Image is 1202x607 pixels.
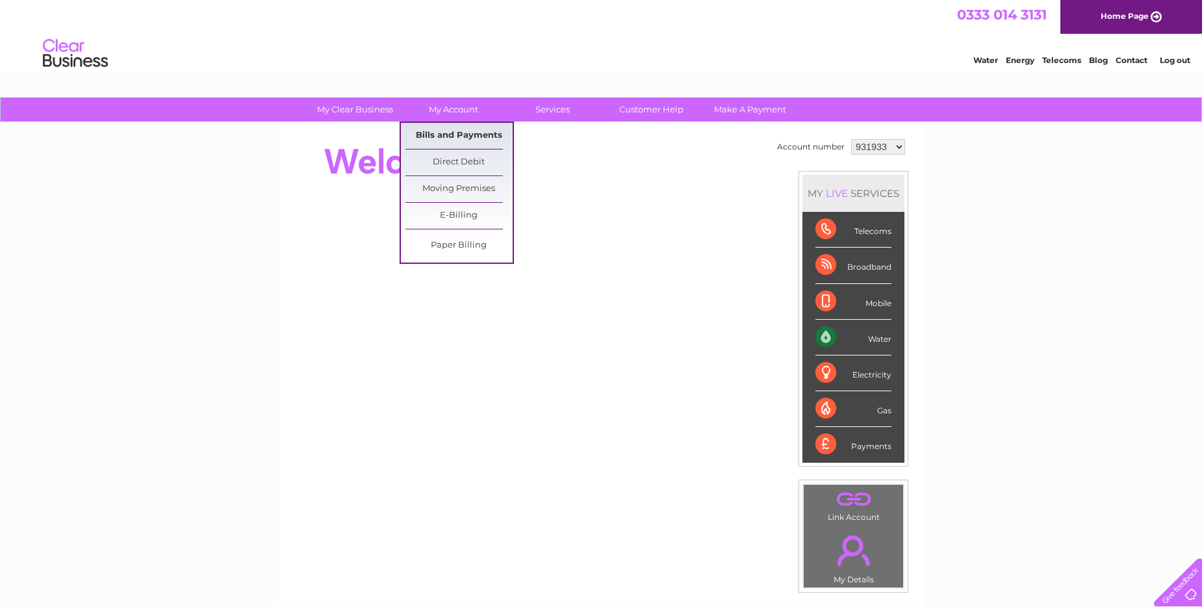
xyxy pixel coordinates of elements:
[815,320,891,355] div: Water
[1116,55,1147,65] a: Contact
[405,233,513,259] a: Paper Billing
[1042,55,1081,65] a: Telecoms
[400,97,507,122] a: My Account
[803,484,904,525] td: Link Account
[815,284,891,320] div: Mobile
[1006,55,1034,65] a: Energy
[405,149,513,175] a: Direct Debit
[1089,55,1108,65] a: Blog
[815,212,891,248] div: Telecoms
[823,187,850,200] div: LIVE
[803,524,904,588] td: My Details
[295,7,909,63] div: Clear Business is a trading name of Verastar Limited (registered in [GEOGRAPHIC_DATA] No. 3667643...
[815,248,891,283] div: Broadband
[1160,55,1190,65] a: Log out
[598,97,705,122] a: Customer Help
[42,34,109,73] img: logo.png
[774,136,848,158] td: Account number
[815,355,891,391] div: Electricity
[807,528,900,573] a: .
[815,391,891,427] div: Gas
[815,427,891,462] div: Payments
[405,203,513,229] a: E-Billing
[405,176,513,202] a: Moving Premises
[499,97,606,122] a: Services
[973,55,998,65] a: Water
[301,97,409,122] a: My Clear Business
[697,97,804,122] a: Make A Payment
[807,488,900,511] a: .
[405,123,513,149] a: Bills and Payments
[957,6,1047,23] a: 0333 014 3131
[802,175,904,212] div: MY SERVICES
